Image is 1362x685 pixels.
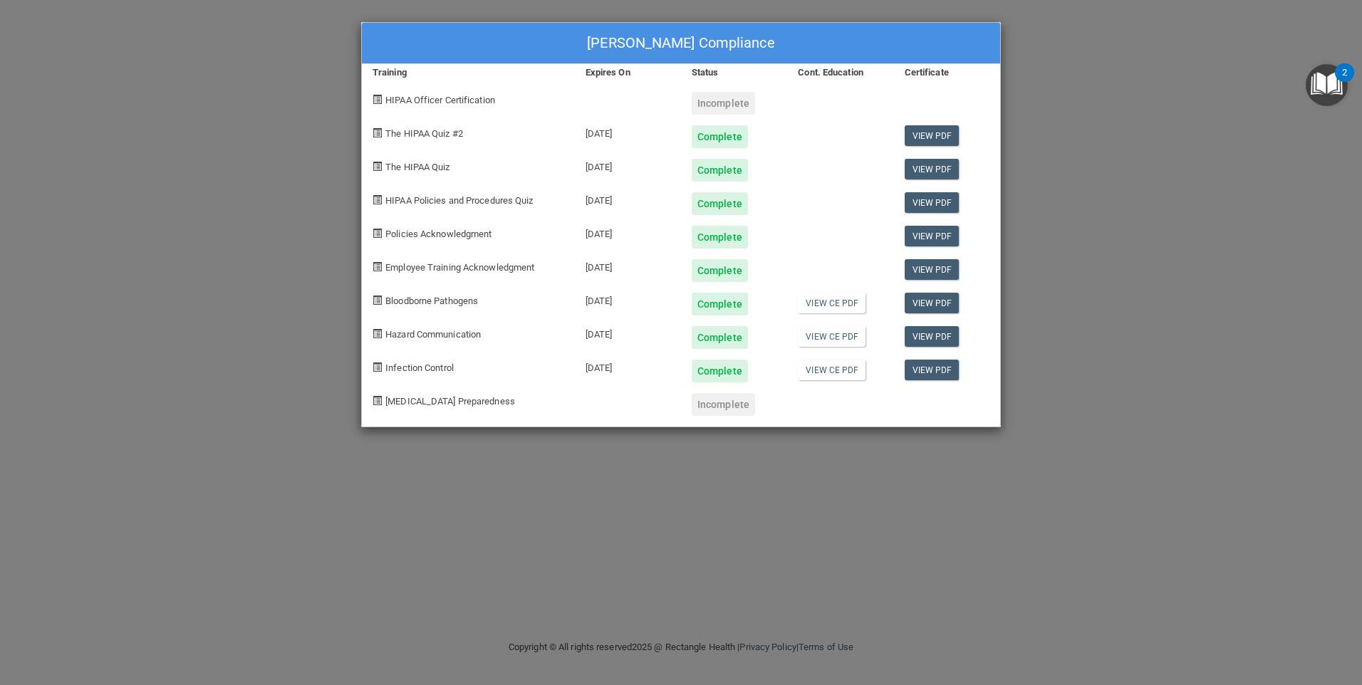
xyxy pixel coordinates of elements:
[362,64,575,81] div: Training
[692,326,748,349] div: Complete
[905,192,960,213] a: View PDF
[905,159,960,179] a: View PDF
[575,349,681,382] div: [DATE]
[385,229,492,239] span: Policies Acknowledgment
[385,128,463,139] span: The HIPAA Quiz #2
[385,296,478,306] span: Bloodborne Pathogens
[385,396,515,407] span: [MEDICAL_DATA] Preparedness
[905,360,960,380] a: View PDF
[894,64,1000,81] div: Certificate
[681,64,787,81] div: Status
[575,282,681,315] div: [DATE]
[385,362,454,373] span: Infection Control
[1342,73,1347,91] div: 2
[905,259,960,280] a: View PDF
[787,64,893,81] div: Cont. Education
[575,115,681,148] div: [DATE]
[575,315,681,349] div: [DATE]
[905,226,960,246] a: View PDF
[692,159,748,182] div: Complete
[692,259,748,282] div: Complete
[798,326,865,347] a: View CE PDF
[905,293,960,313] a: View PDF
[575,182,681,215] div: [DATE]
[575,64,681,81] div: Expires On
[385,95,495,105] span: HIPAA Officer Certification
[385,195,533,206] span: HIPAA Policies and Procedures Quiz
[575,148,681,182] div: [DATE]
[575,249,681,282] div: [DATE]
[692,226,748,249] div: Complete
[692,125,748,148] div: Complete
[798,360,865,380] a: View CE PDF
[692,293,748,315] div: Complete
[692,92,755,115] div: Incomplete
[692,360,748,382] div: Complete
[905,125,960,146] a: View PDF
[385,329,481,340] span: Hazard Communication
[905,326,960,347] a: View PDF
[1306,64,1348,106] button: Open Resource Center, 2 new notifications
[362,23,1000,64] div: [PERSON_NAME] Compliance
[692,393,755,416] div: Incomplete
[798,293,865,313] a: View CE PDF
[385,262,534,273] span: Employee Training Acknowledgment
[575,215,681,249] div: [DATE]
[385,162,449,172] span: The HIPAA Quiz
[692,192,748,215] div: Complete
